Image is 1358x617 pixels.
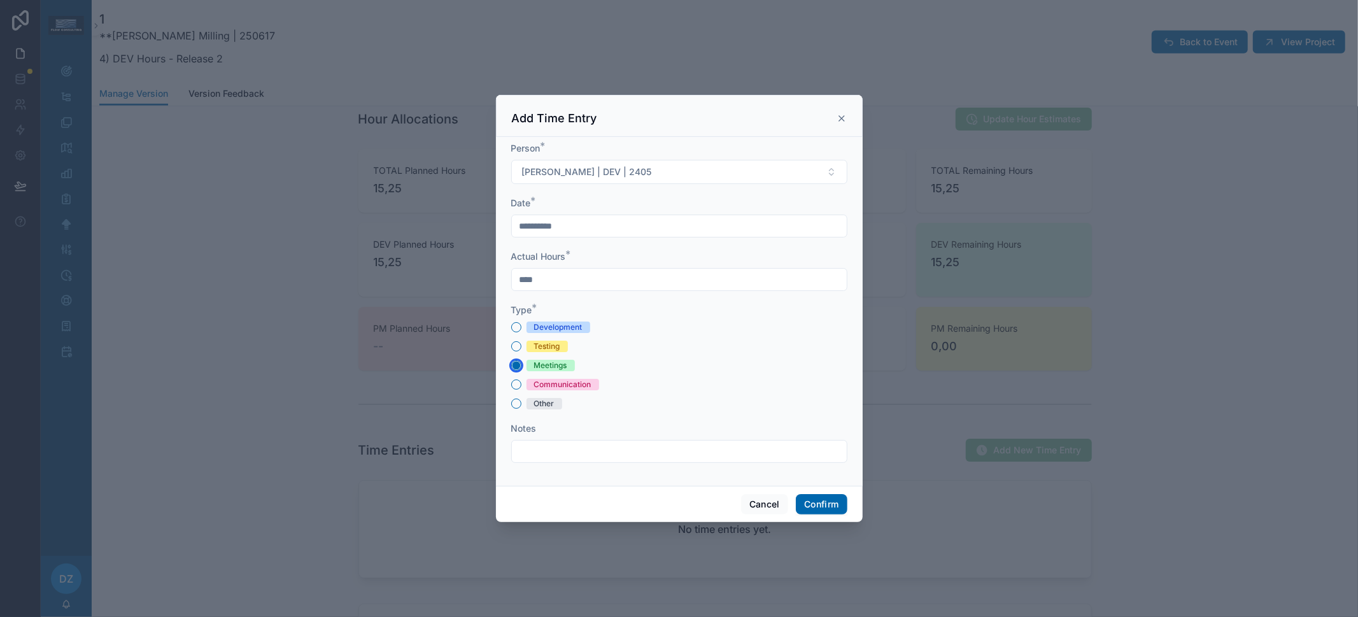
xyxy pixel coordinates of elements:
span: Person [511,143,541,153]
h3: Add Time Entry [512,111,597,126]
button: Cancel [741,494,788,514]
div: Communication [534,379,591,390]
span: [PERSON_NAME] | DEV | 2405 [522,166,652,178]
span: Type [511,304,532,315]
span: Date [511,197,531,208]
span: Actual Hours [511,251,566,262]
div: Other [534,398,555,409]
div: Meetings [534,360,567,371]
button: Select Button [511,160,847,184]
span: Notes [511,423,537,434]
button: Confirm [796,494,847,514]
div: Development [534,322,583,333]
div: Testing [534,341,560,352]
